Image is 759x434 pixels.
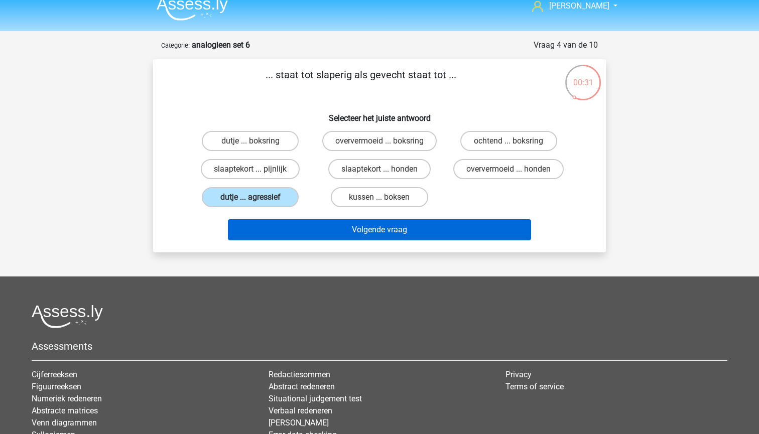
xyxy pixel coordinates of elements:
[32,340,727,352] h5: Assessments
[269,418,329,427] a: [PERSON_NAME]
[202,187,299,207] label: dutje ... agressief
[192,40,250,50] strong: analogieen set 6
[331,187,428,207] label: kussen ... boksen
[201,159,300,179] label: slaaptekort ... pijnlijk
[269,382,335,391] a: Abstract redeneren
[32,394,102,403] a: Numeriek redeneren
[322,131,437,151] label: oververmoeid ... boksring
[564,64,602,89] div: 00:31
[269,370,330,379] a: Redactiesommen
[534,39,598,51] div: Vraag 4 van de 10
[32,418,97,427] a: Venn diagrammen
[202,131,299,151] label: dutje ... boksring
[269,394,362,403] a: Situational judgement test
[32,305,103,328] img: Assessly logo
[161,42,190,49] small: Categorie:
[453,159,564,179] label: oververmoeid ... honden
[169,67,552,97] p: ... staat tot slaperig als gevecht staat tot ...
[328,159,431,179] label: slaaptekort ... honden
[32,382,81,391] a: Figuurreeksen
[269,406,332,415] a: Verbaal redeneren
[32,370,77,379] a: Cijferreeksen
[169,105,590,123] h6: Selecteer het juiste antwoord
[460,131,557,151] label: ochtend ... boksring
[505,370,532,379] a: Privacy
[505,382,564,391] a: Terms of service
[549,1,609,11] span: [PERSON_NAME]
[32,406,98,415] a: Abstracte matrices
[228,219,532,240] button: Volgende vraag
